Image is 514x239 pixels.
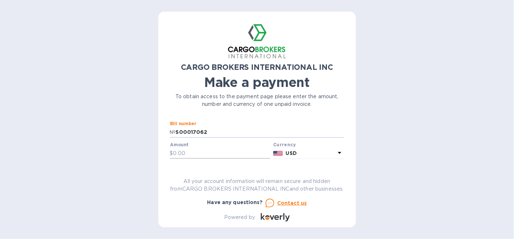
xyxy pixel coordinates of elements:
[170,75,344,90] h1: Make a payment
[170,150,173,157] p: $
[170,128,176,136] p: №
[173,148,271,159] input: 0.00
[207,199,263,205] b: Have any questions?
[181,63,333,72] b: CARGO BROKERS INTERNATIONAL INC
[273,151,283,156] img: USD
[170,143,189,147] label: Amount
[224,214,255,221] p: Powered by
[176,127,344,138] input: Enter bill number
[170,178,344,193] p: All your account information will remain secure and hidden from CARGO BROKERS INTERNATIONAL INC a...
[170,93,344,108] p: To obtain access to the payment page please enter the amount, number and currency of one unpaid i...
[273,142,296,147] b: Currency
[170,122,196,126] label: Bill number
[286,150,297,156] b: USD
[277,200,307,206] u: Contact us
